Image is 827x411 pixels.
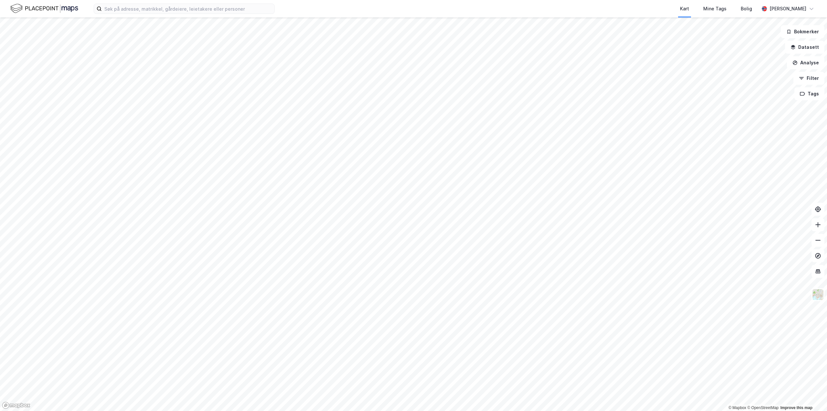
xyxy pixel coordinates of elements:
[794,87,824,100] button: Tags
[795,380,827,411] iframe: Chat Widget
[703,5,727,13] div: Mine Tags
[769,5,806,13] div: [PERSON_NAME]
[812,288,824,301] img: Z
[795,380,827,411] div: Kontrollprogram for chat
[780,406,812,410] a: Improve this map
[781,25,824,38] button: Bokmerker
[728,406,746,410] a: Mapbox
[785,41,824,54] button: Datasett
[680,5,689,13] div: Kart
[787,56,824,69] button: Analyse
[2,402,30,409] a: Mapbox homepage
[10,3,78,14] img: logo.f888ab2527a4732fd821a326f86c7f29.svg
[793,72,824,85] button: Filter
[747,406,779,410] a: OpenStreetMap
[741,5,752,13] div: Bolig
[102,4,274,14] input: Søk på adresse, matrikkel, gårdeiere, leietakere eller personer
